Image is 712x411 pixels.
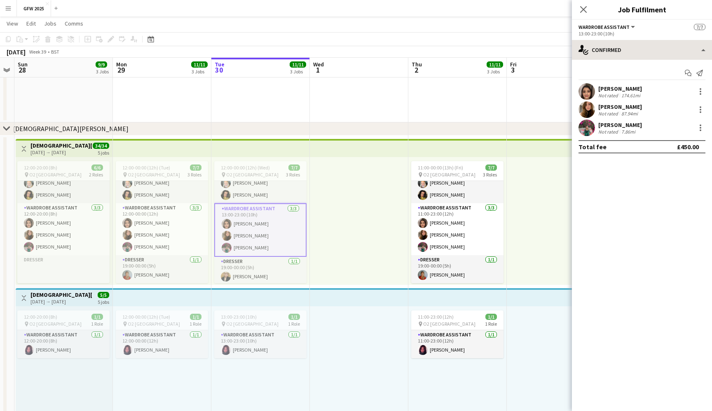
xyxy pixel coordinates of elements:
[51,49,59,55] div: BST
[226,171,279,178] span: O2 [GEOGRAPHIC_DATA]
[7,20,18,27] span: View
[96,68,109,75] div: 3 Jobs
[27,49,48,55] span: Week 39
[17,161,110,283] div: 12:00-20:00 (8h)6/6 O2 [GEOGRAPHIC_DATA]2 Roles12:00-20:00 (8h)[PERSON_NAME][PERSON_NAME][PERSON_...
[286,171,300,178] span: 3 Roles
[122,164,170,171] span: 12:00-00:00 (12h) (Tue)
[226,321,279,327] span: O2 [GEOGRAPHIC_DATA]
[93,143,109,149] span: 34/34
[598,129,620,135] div: Not rated
[30,291,92,298] h3: [DEMOGRAPHIC_DATA][PERSON_NAME] O2 (Late additional person)
[65,20,83,27] span: Comms
[29,171,82,178] span: O2 [GEOGRAPHIC_DATA]
[116,61,127,68] span: Mon
[29,321,82,327] span: O2 [GEOGRAPHIC_DATA]
[418,314,454,320] span: 11:00-23:00 (12h)
[598,103,642,110] div: [PERSON_NAME]
[411,330,504,358] app-card-role: Wardrobe Assistant1/111:00-23:00 (12h)[PERSON_NAME]
[16,65,28,75] span: 28
[411,203,504,255] app-card-role: Wardrobe Assistant3/311:00-23:00 (12h)[PERSON_NAME][PERSON_NAME][PERSON_NAME]
[98,298,109,305] div: 5 jobs
[17,310,110,358] app-job-card: 12:00-20:00 (8h)1/1 O2 [GEOGRAPHIC_DATA]1 RoleWardrobe Assistant1/112:00-20:00 (8h)[PERSON_NAME]
[598,92,620,99] div: Not rated
[91,321,103,327] span: 1 Role
[423,321,475,327] span: O2 [GEOGRAPHIC_DATA]
[313,61,324,68] span: Wed
[510,61,517,68] span: Fri
[192,68,207,75] div: 3 Jobs
[24,314,57,320] span: 12:00-20:00 (8h)
[17,203,110,255] app-card-role: Wardrobe Assistant3/312:00-20:00 (8h)[PERSON_NAME][PERSON_NAME][PERSON_NAME]
[423,171,475,178] span: O2 [GEOGRAPHIC_DATA]
[213,65,225,75] span: 30
[578,24,630,30] span: Wardrobe Assistant
[411,161,504,283] app-job-card: 11:00-00:00 (13h) (Fri)7/7 O2 [GEOGRAPHIC_DATA]3 Roles11:00-19:00 (8h)[PERSON_NAME][PERSON_NAME][...
[290,68,306,75] div: 3 Jobs
[91,314,103,320] span: 1/1
[620,110,639,117] div: 87.94mi
[190,314,201,320] span: 1/1
[620,129,637,135] div: 7.86mi
[572,40,712,60] div: Confirmed
[18,61,28,68] span: Sun
[116,161,208,283] app-job-card: 12:00-00:00 (12h) (Tue)7/7 O2 [GEOGRAPHIC_DATA]3 Roles12:00-19:00 (7h)[PERSON_NAME][PERSON_NAME][...
[214,257,307,285] app-card-role: Dresser1/119:00-00:00 (5h)[PERSON_NAME]
[598,110,620,117] div: Not rated
[122,314,170,320] span: 12:00-00:00 (12h) (Tue)
[694,24,705,30] span: 7/7
[17,255,110,283] app-card-role-placeholder: Dresser
[509,65,517,75] span: 3
[17,330,110,358] app-card-role: Wardrobe Assistant1/112:00-20:00 (8h)[PERSON_NAME]
[290,61,306,68] span: 11/11
[598,121,642,129] div: [PERSON_NAME]
[598,85,642,92] div: [PERSON_NAME]
[288,321,300,327] span: 1 Role
[41,18,60,29] a: Jobs
[191,61,208,68] span: 11/11
[96,61,107,68] span: 9/9
[221,164,270,171] span: 12:00-00:00 (12h) (Wed)
[26,20,36,27] span: Edit
[190,164,201,171] span: 7/7
[13,124,129,133] div: [DEMOGRAPHIC_DATA][PERSON_NAME]
[214,203,307,257] app-card-role: Wardrobe Assistant3/313:00-23:00 (10h)[PERSON_NAME][PERSON_NAME][PERSON_NAME]
[116,310,208,358] div: 12:00-00:00 (12h) (Tue)1/1 O2 [GEOGRAPHIC_DATA]1 RoleWardrobe Assistant1/112:00-00:00 (12h)[PERSO...
[221,314,257,320] span: 13:00-23:00 (10h)
[485,164,497,171] span: 7/7
[116,330,208,358] app-card-role: Wardrobe Assistant1/112:00-00:00 (12h)[PERSON_NAME]
[116,203,208,255] app-card-role: Wardrobe Assistant3/312:00-00:00 (12h)[PERSON_NAME][PERSON_NAME][PERSON_NAME]
[410,65,422,75] span: 2
[30,142,92,149] h3: [DEMOGRAPHIC_DATA][PERSON_NAME] O2 (Can do all dates)
[487,68,503,75] div: 3 Jobs
[23,18,39,29] a: Edit
[128,171,180,178] span: O2 [GEOGRAPHIC_DATA]
[190,321,201,327] span: 1 Role
[620,92,642,99] div: 174.61mi
[24,164,57,171] span: 12:00-20:00 (8h)
[288,164,300,171] span: 7/7
[44,20,56,27] span: Jobs
[89,171,103,178] span: 2 Roles
[485,321,497,327] span: 1 Role
[61,18,87,29] a: Comms
[215,61,225,68] span: Tue
[578,24,636,30] button: Wardrobe Assistant
[487,61,503,68] span: 11/11
[116,255,208,283] app-card-role: Dresser1/119:00-00:00 (5h)[PERSON_NAME]
[214,161,307,283] app-job-card: 12:00-00:00 (12h) (Wed)7/7 O2 [GEOGRAPHIC_DATA]3 Roles12:00-19:15 (7h15m)[PERSON_NAME][PERSON_NAM...
[418,164,463,171] span: 11:00-00:00 (13h) (Fri)
[17,0,51,16] button: GFW 2025
[214,330,307,358] app-card-role: Wardrobe Assistant1/113:00-23:00 (10h)[PERSON_NAME]
[214,310,307,358] app-job-card: 13:00-23:00 (10h)1/1 O2 [GEOGRAPHIC_DATA]1 RoleWardrobe Assistant1/113:00-23:00 (10h)[PERSON_NAME]
[30,298,92,305] div: [DATE] → [DATE]
[411,310,504,358] app-job-card: 11:00-23:00 (12h)1/1 O2 [GEOGRAPHIC_DATA]1 RoleWardrobe Assistant1/111:00-23:00 (12h)[PERSON_NAME]
[412,61,422,68] span: Thu
[115,65,127,75] span: 29
[677,143,699,151] div: £450.00
[7,48,26,56] div: [DATE]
